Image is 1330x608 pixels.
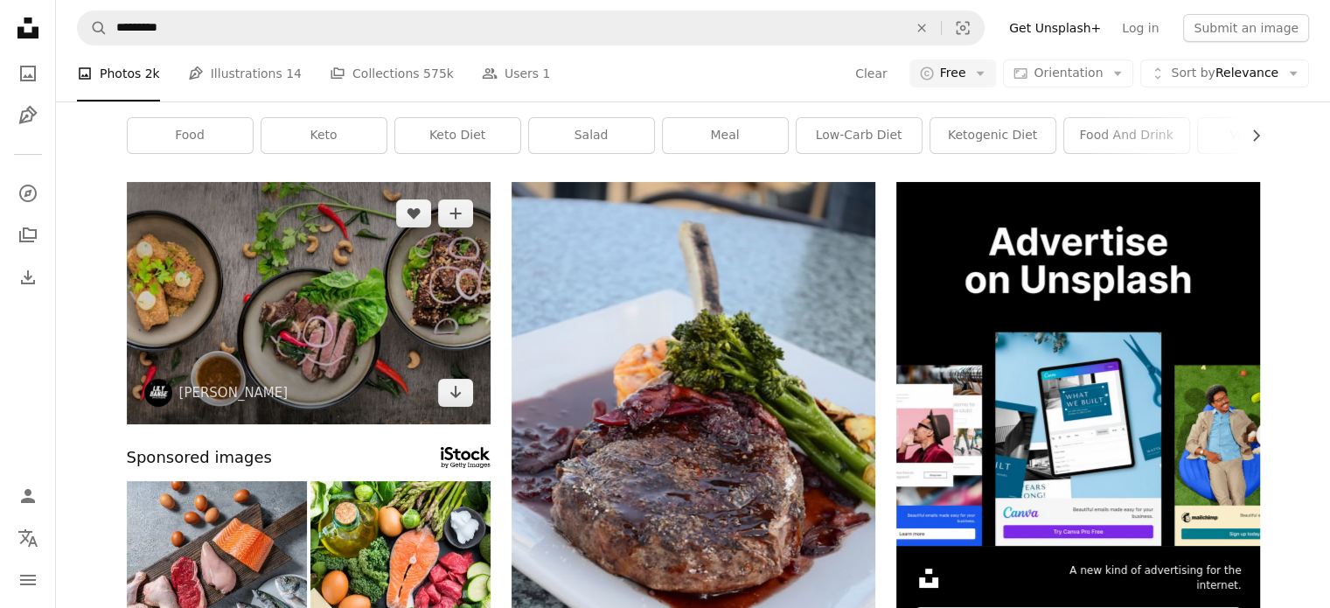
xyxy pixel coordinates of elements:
[1041,563,1242,593] span: A new kind of advertising for the internet.
[902,11,941,45] button: Clear
[512,449,875,465] a: close-up photo of cooked food on square white plate
[10,563,45,598] button: Menu
[144,379,172,407] img: Go to Lily Banse's profile
[10,521,45,556] button: Language
[1140,59,1309,87] button: Sort byRelevance
[396,199,431,227] button: Like
[663,118,788,153] a: meal
[10,98,45,133] a: Illustrations
[179,384,289,402] a: [PERSON_NAME]
[10,176,45,211] a: Explore
[529,118,654,153] a: salad
[330,45,454,101] a: Collections 575k
[482,45,551,101] a: Users 1
[188,45,302,101] a: Illustrations 14
[1171,66,1215,80] span: Sort by
[127,445,272,471] span: Sponsored images
[1198,118,1323,153] a: vegetable
[10,260,45,295] a: Download History
[999,14,1111,42] a: Get Unsplash+
[438,199,473,227] button: Add to Collection
[1003,59,1133,87] button: Orientation
[1034,66,1103,80] span: Orientation
[1183,14,1309,42] button: Submit an image
[797,118,922,153] a: low-carb diet
[77,10,985,45] form: Find visuals sitewide
[10,56,45,91] a: Photos
[930,118,1055,153] a: ketogenic diet
[1240,118,1260,153] button: scroll list to the right
[854,59,888,87] button: Clear
[395,118,520,153] a: keto diet
[940,65,966,82] span: Free
[543,64,551,83] span: 1
[1111,14,1169,42] a: Log in
[1171,65,1278,82] span: Relevance
[128,118,253,153] a: food
[896,182,1260,546] img: file-1635990755334-4bfd90f37242image
[423,64,454,83] span: 575k
[1064,118,1189,153] a: food and drink
[78,11,108,45] button: Search Unsplash
[286,64,302,83] span: 14
[127,182,491,424] img: cooked dish on gray bowl
[261,118,386,153] a: keto
[127,295,491,311] a: cooked dish on gray bowl
[438,379,473,407] a: Download
[10,10,45,49] a: Home — Unsplash
[915,564,943,592] img: file-1631306537910-2580a29a3cfcimage
[942,11,984,45] button: Visual search
[10,218,45,253] a: Collections
[909,59,997,87] button: Free
[10,479,45,514] a: Log in / Sign up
